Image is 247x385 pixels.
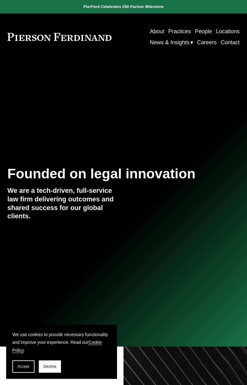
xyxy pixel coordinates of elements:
span: Accept [18,364,29,369]
button: Accept [12,360,34,373]
a: Careers [197,37,217,48]
h4: We are a tech-driven, full-service law firm delivering outcomes and shared success for our global... [7,186,124,220]
button: Decline [39,360,61,373]
h1: Founded on legal innovation [7,166,201,181]
a: Locations [216,26,240,37]
a: Practices [168,26,191,37]
span: News & Insights [150,38,189,47]
a: People [195,26,212,37]
p: We use cookies to provide necessary functionality and improve your experience. Read our . [12,331,111,354]
section: Cookie banner [6,325,117,379]
span: Decline [43,364,56,369]
a: folder dropdown [150,37,193,48]
a: Cookie Policy [12,340,102,352]
a: Contact [221,37,240,48]
a: About [150,26,164,37]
